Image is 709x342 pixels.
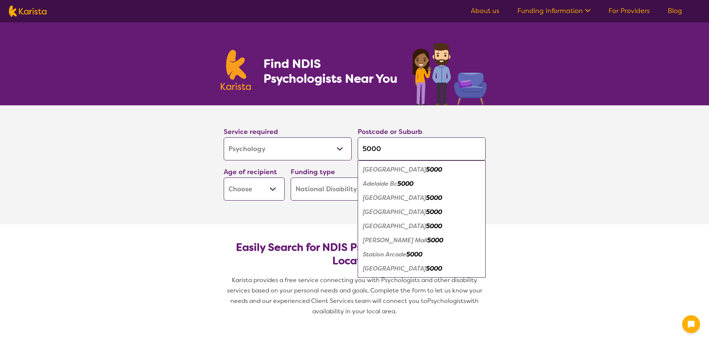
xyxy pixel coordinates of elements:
div: Station Arcade 5000 [361,247,482,262]
em: [GEOGRAPHIC_DATA] [363,194,426,202]
a: About us [471,6,499,15]
em: [GEOGRAPHIC_DATA] [363,208,426,216]
div: Rundle Mall 5000 [361,233,482,247]
em: Station Arcade [363,250,406,258]
em: 5000 [426,194,442,202]
em: 5000 [397,180,413,188]
input: Type [358,137,486,160]
img: Karista logo [9,6,47,17]
em: 5000 [426,166,442,173]
label: Service required [224,127,278,136]
em: Adelaide Bc [363,180,397,188]
em: [GEOGRAPHIC_DATA] [363,222,426,230]
em: 5000 [426,222,442,230]
a: For Providers [609,6,650,15]
a: Blog [668,6,682,15]
em: [GEOGRAPHIC_DATA] [363,265,426,272]
label: Funding type [291,167,335,176]
em: [GEOGRAPHIC_DATA] [363,166,426,173]
div: Halifax Street 5000 [361,205,482,219]
em: 5000 [406,250,422,258]
label: Age of recipient [224,167,277,176]
div: Adelaide 5000 [361,163,482,177]
div: Hutt Street 5000 [361,219,482,233]
span: Karista provides a free service connecting you with Psychologists and other disability services b... [227,276,484,305]
img: psychology [410,40,489,105]
em: 5000 [426,208,442,216]
div: Sturt Street 5000 [361,262,482,276]
a: Funding Information [517,6,591,15]
label: Postcode or Suburb [358,127,422,136]
span: Psychologists [427,297,466,305]
h2: Easily Search for NDIS Psychologists by Need & Location [230,241,480,268]
h1: Find NDIS Psychologists Near You [264,56,401,86]
div: Adelaide Bc 5000 [361,177,482,191]
em: 5000 [427,236,443,244]
em: 5000 [426,265,442,272]
div: City West Campus 5000 [361,191,482,205]
img: Karista logo [221,50,251,90]
em: [PERSON_NAME] Mall [363,236,427,244]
